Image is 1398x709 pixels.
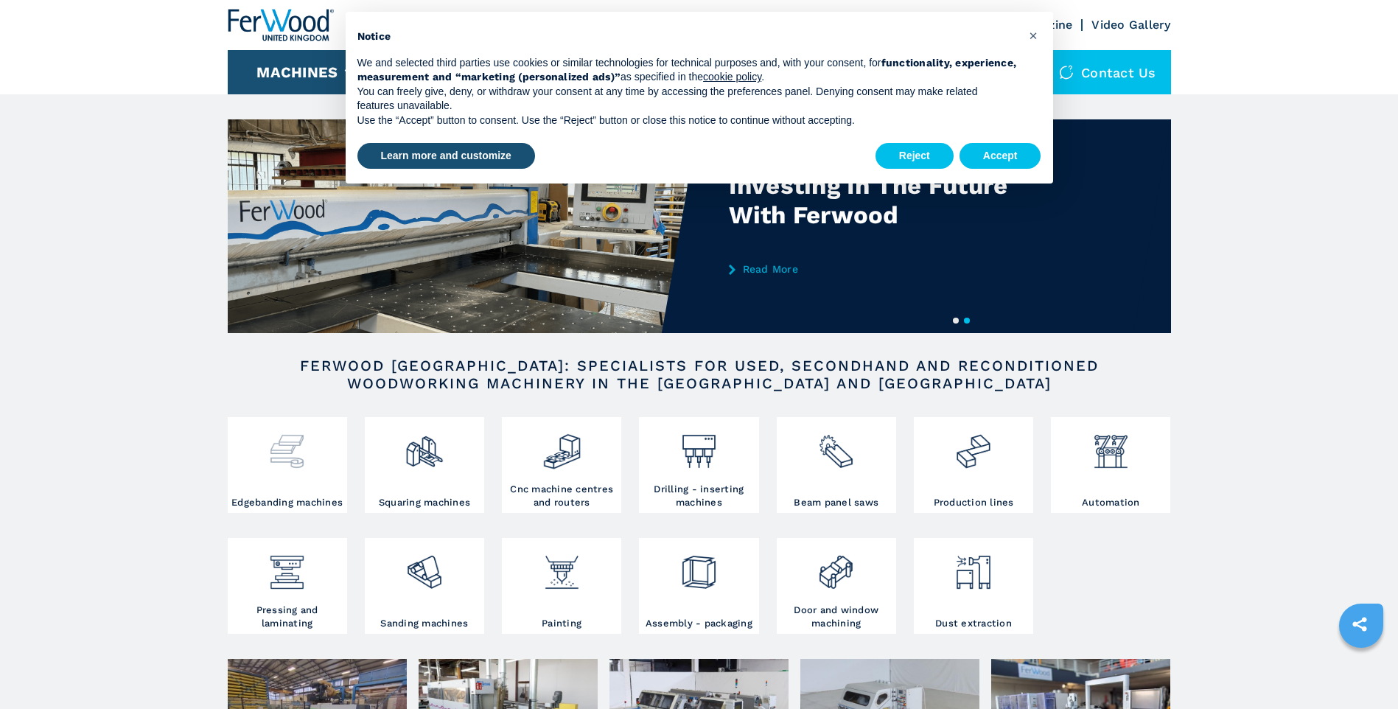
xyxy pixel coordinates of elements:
a: sharethis [1341,606,1378,643]
button: Close this notice [1022,24,1046,47]
button: 2 [964,318,970,324]
img: sezionatrici_2.png [817,421,856,471]
a: Drilling - inserting machines [639,417,758,513]
h3: Assembly - packaging [646,617,752,630]
a: Read More [729,263,1018,275]
a: Automation [1051,417,1170,513]
a: cookie policy [703,71,761,83]
button: Accept [960,143,1041,170]
div: Contact us [1044,50,1171,94]
img: centro_di_lavoro_cnc_2.png [542,421,581,471]
p: We and selected third parties use cookies or similar technologies for technical purposes and, wit... [357,56,1018,85]
h3: Pressing and laminating [231,604,343,630]
button: Learn more and customize [357,143,535,170]
img: linee_di_produzione_2.png [954,421,993,471]
a: Cnc machine centres and routers [502,417,621,513]
h2: Notice [357,29,1018,44]
img: foratrici_inseritrici_2.png [679,421,719,471]
h3: Automation [1082,496,1140,509]
a: Video Gallery [1091,18,1170,32]
img: bordatrici_1.png [268,421,307,471]
p: You can freely give, deny, or withdraw your consent at any time by accessing the preferences pane... [357,85,1018,113]
iframe: Chat [1335,643,1387,698]
a: Pressing and laminating [228,538,347,634]
button: Reject [876,143,954,170]
img: Contact us [1059,65,1074,80]
button: 1 [953,318,959,324]
h3: Production lines [934,496,1014,509]
a: Painting [502,538,621,634]
h3: Beam panel saws [794,496,878,509]
a: Production lines [914,417,1033,513]
h3: Door and window machining [780,604,892,630]
img: Ferwood [228,9,334,41]
img: aspirazione_1.png [954,542,993,592]
img: pressa-strettoia.png [268,542,307,592]
a: Edgebanding machines [228,417,347,513]
img: lavorazione_porte_finestre_2.png [817,542,856,592]
h3: Drilling - inserting machines [643,483,755,509]
span: × [1029,27,1038,44]
a: Door and window machining [777,538,896,634]
h3: Dust extraction [935,617,1012,630]
a: Dust extraction [914,538,1033,634]
a: Squaring machines [365,417,484,513]
img: montaggio_imballaggio_2.png [679,542,719,592]
h3: Cnc machine centres and routers [506,483,618,509]
h3: Sanding machines [380,617,468,630]
h2: FERWOOD [GEOGRAPHIC_DATA]: SPECIALISTS FOR USED, SECONDHAND AND RECONDITIONED WOODWORKING MACHINE... [275,357,1124,392]
p: Use the “Accept” button to consent. Use the “Reject” button or close this notice to continue with... [357,113,1018,128]
img: squadratrici_2.png [405,421,444,471]
h3: Squaring machines [379,496,470,509]
img: Investing In The Future With Ferwood [228,119,699,333]
a: Beam panel saws [777,417,896,513]
img: levigatrici_2.png [405,542,444,592]
strong: functionality, experience, measurement and “marketing (personalized ads)” [357,57,1017,83]
a: Assembly - packaging [639,538,758,634]
button: Machines [256,63,338,81]
h3: Edgebanding machines [231,496,343,509]
a: Sanding machines [365,538,484,634]
img: automazione.png [1091,421,1130,471]
h3: Painting [542,617,581,630]
img: verniciatura_1.png [542,542,581,592]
